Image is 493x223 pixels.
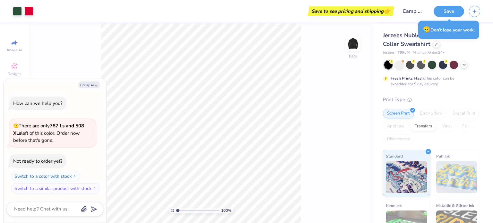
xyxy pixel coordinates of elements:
div: Back [349,53,357,59]
span: 100 % [221,208,231,213]
button: Collapse [78,81,100,88]
div: Vinyl [438,122,456,131]
div: Don’t lose your work. [418,21,479,39]
img: Puff Ink [436,161,478,193]
img: Switch to a color with stock [73,174,77,178]
div: How can we help you? [13,100,63,107]
img: Switch to a similar product with stock [93,186,97,190]
strong: 787 Ls and 508 XLs [13,123,84,136]
span: Designs [7,71,22,76]
span: 🫣 [13,123,19,129]
div: Embroidery [416,109,446,118]
span: There are only left of this color. Order now before that's gone. [13,123,84,143]
div: Rhinestones [383,134,414,144]
span: Jerzees Nublend Quarter-Zip Cadet Collar Sweatshirt [383,31,479,48]
div: Not ready to order yet? [13,158,63,164]
span: Image AI [7,47,22,53]
div: Screen Print [383,109,414,118]
img: Back [347,37,359,50]
img: Standard [386,161,427,193]
span: Neon Ink [386,202,402,209]
button: Switch to a similar product with stock [11,183,100,193]
div: Transfers [411,122,436,131]
div: Print Type [383,96,480,103]
span: Metallic & Glitter Ink [436,202,474,209]
span: Minimum Order: 24 + [413,50,445,56]
span: Puff Ink [436,153,450,159]
span: 👉 [384,7,391,15]
input: Untitled Design [397,5,429,18]
div: Digital Print [448,109,480,118]
span: 😥 [423,25,430,34]
button: Save [434,6,464,17]
span: Jerzees [383,50,394,56]
strong: Fresh Prints Flash: [391,76,425,81]
div: This color can be expedited for 5 day delivery. [391,75,470,87]
div: Save to see pricing and shipping [309,6,393,16]
span: # 995M [398,50,410,56]
div: Applique [383,122,409,131]
span: Standard [386,153,403,159]
button: Switch to a color with stock [11,171,80,181]
div: Foil [458,122,473,131]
